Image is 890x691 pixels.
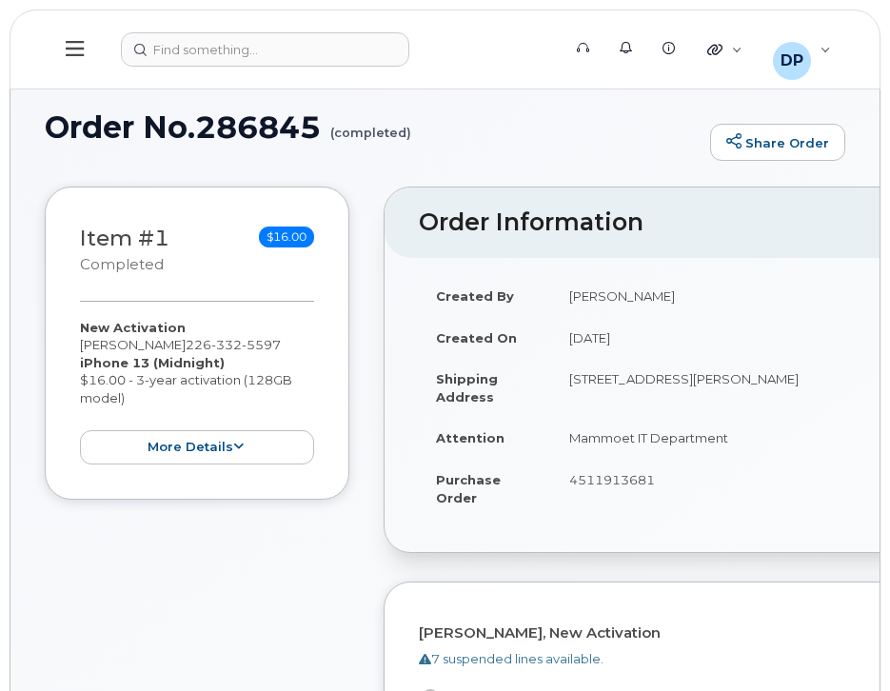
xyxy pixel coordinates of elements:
h1: Order No.286845 [45,110,701,144]
small: (completed) [330,110,411,140]
strong: Created By [436,288,514,304]
div: [PERSON_NAME] $16.00 - 3-year activation (128GB model) [80,319,314,465]
h2: Order Information [419,209,889,236]
strong: New Activation [80,320,186,335]
a: Share Order [710,124,845,162]
span: 332 [211,337,242,352]
button: more details [80,430,314,465]
h3: Item #1 [80,227,169,275]
strong: Attention [436,430,504,445]
strong: Purchase Order [436,472,501,505]
span: $16.00 [259,227,314,247]
strong: Shipping Address [436,371,498,405]
small: completed [80,256,164,273]
strong: iPhone 13 (Midnight) [80,355,225,370]
span: 5597 [242,337,281,352]
strong: Created On [436,330,517,345]
span: 226 [186,337,281,352]
span: 4511913681 [569,472,655,487]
